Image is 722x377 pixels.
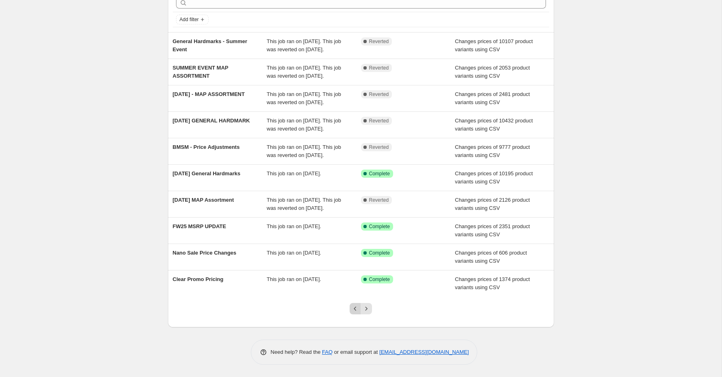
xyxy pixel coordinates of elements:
[267,223,321,229] span: This job ran on [DATE].
[267,118,341,132] span: This job ran on [DATE]. This job was reverted on [DATE].
[173,197,234,203] span: [DATE] MAP Assortment
[350,303,372,314] nav: Pagination
[369,250,390,256] span: Complete
[455,170,533,185] span: Changes prices of 10195 product variants using CSV
[267,197,341,211] span: This job ran on [DATE]. This job was reverted on [DATE].
[369,65,389,71] span: Reverted
[267,38,341,52] span: This job ran on [DATE]. This job was reverted on [DATE].
[455,38,533,52] span: Changes prices of 10107 product variants using CSV
[173,170,241,177] span: [DATE] General Hardmarks
[369,144,389,150] span: Reverted
[322,349,333,355] a: FAQ
[173,144,240,150] span: BMSM - Price Adjustments
[173,38,248,52] span: General Hardmarks - Summer Event
[173,91,245,97] span: [DATE] - MAP ASSORTMENT
[455,65,530,79] span: Changes prices of 2053 product variants using CSV
[267,276,321,282] span: This job ran on [DATE].
[173,223,226,229] span: FW25 MSRP UPDATE
[369,91,389,98] span: Reverted
[271,349,322,355] span: Need help? Read the
[267,250,321,256] span: This job ran on [DATE].
[173,65,228,79] span: SUMMER EVENT MAP ASSORTMENT
[455,250,527,264] span: Changes prices of 606 product variants using CSV
[350,303,361,314] button: Previous
[369,38,389,45] span: Reverted
[173,276,224,282] span: Clear Promo Pricing
[455,144,530,158] span: Changes prices of 9777 product variants using CSV
[455,91,530,105] span: Changes prices of 2481 product variants using CSV
[176,15,209,24] button: Add filter
[455,197,530,211] span: Changes prices of 2126 product variants using CSV
[267,144,341,158] span: This job ran on [DATE]. This job was reverted on [DATE].
[173,250,237,256] span: Nano Sale Price Changes
[369,118,389,124] span: Reverted
[267,65,341,79] span: This job ran on [DATE]. This job was reverted on [DATE].
[267,91,341,105] span: This job ran on [DATE]. This job was reverted on [DATE].
[267,170,321,177] span: This job ran on [DATE].
[369,276,390,283] span: Complete
[455,276,530,290] span: Changes prices of 1374 product variants using CSV
[379,349,469,355] a: [EMAIL_ADDRESS][DOMAIN_NAME]
[369,170,390,177] span: Complete
[361,303,372,314] button: Next
[333,349,379,355] span: or email support at
[369,223,390,230] span: Complete
[369,197,389,203] span: Reverted
[173,118,250,124] span: [DATE] GENERAL HARDMARK
[180,16,199,23] span: Add filter
[455,223,530,238] span: Changes prices of 2351 product variants using CSV
[455,118,533,132] span: Changes prices of 10432 product variants using CSV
